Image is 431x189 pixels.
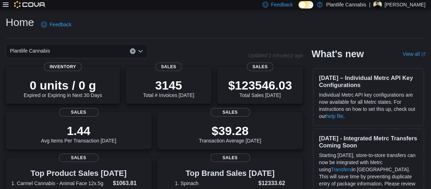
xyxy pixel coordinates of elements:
h3: [DATE] – Individual Metrc API Key Configurations [319,74,418,88]
img: Cova [14,1,46,8]
dd: $12333.62 [258,179,285,188]
span: Sales [247,63,273,71]
p: Updated 1 minute(s) ago [248,53,303,58]
h1: Home [6,15,34,29]
span: Feedback [50,21,71,28]
div: Expired or Expiring in Next 30 Days [24,78,102,98]
a: View allExternal link [403,51,425,57]
span: Plantlife Cannabis [10,47,50,55]
div: Total Sales [DATE] [228,78,292,98]
div: Total # Invoices [DATE] [143,78,194,98]
dt: 1. Carmel Cannabis - Animal Face 12x.5g [11,180,110,187]
p: 1.44 [41,124,116,138]
a: Transfers [331,167,352,172]
svg: External link [421,52,425,56]
span: Inventory [44,63,82,71]
span: Sales [59,108,99,117]
div: Rian Lamontagne [373,0,382,9]
a: help file [326,113,343,119]
dd: $1063.81 [113,179,146,188]
p: $123546.03 [228,78,292,92]
span: Feedback [271,1,293,8]
dt: 1. Spinach [175,180,255,187]
button: Open list of options [138,48,143,54]
h2: What's new [311,48,364,60]
button: Clear input [130,48,136,54]
input: Dark Mode [298,1,313,9]
p: [PERSON_NAME] [385,0,425,9]
h3: Top Brand Sales [DATE] [175,169,285,178]
h3: [DATE] - Integrated Metrc Transfers Coming Soon [319,135,418,149]
div: Avg Items Per Transaction [DATE] [41,124,116,144]
a: Feedback [38,17,74,32]
p: $39.28 [199,124,261,138]
p: 0 units / 0 g [24,78,102,92]
span: Sales [210,108,250,117]
p: Individual Metrc API key configurations are now available for all Metrc states. For instructions ... [319,91,418,120]
span: Sales [155,63,182,71]
div: Transaction Average [DATE] [199,124,261,144]
h3: Top Product Sales [DATE] [11,169,146,178]
p: | [369,0,370,9]
p: Plantlife Cannabis [326,0,366,9]
span: Sales [210,153,250,162]
p: 3145 [143,78,194,92]
span: Sales [59,153,99,162]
